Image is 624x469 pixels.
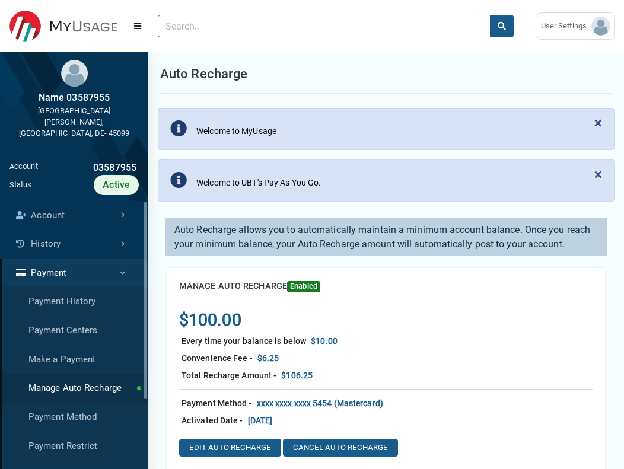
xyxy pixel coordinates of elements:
input: Search [158,15,491,37]
span: × [594,114,602,131]
div: xxxx xxxx xxxx 5454 (Mastercard) [254,395,386,412]
div: Active [94,175,139,195]
div: Account [9,161,38,175]
div: Total Recharge Amount - [179,367,279,384]
div: [GEOGRAPHIC_DATA][PERSON_NAME], [GEOGRAPHIC_DATA], DE- 45099 [9,105,139,139]
div: $100.00 [179,307,593,333]
div: $106.25 [279,367,315,384]
div: [DATE] [246,412,275,429]
div: Activated Date - [179,412,246,429]
p: Auto Recharge allows you to automatically maintain a minimum account balance. Once you reach your... [170,223,603,251]
span: Enabled [287,281,320,292]
button: CANCEL AUTO RECHARGE [283,439,398,457]
button: Menu [127,15,148,37]
div: Every time your balance is below [179,333,308,350]
div: $6.25 [255,350,282,367]
div: 03587955 [38,161,139,175]
div: Convenience Fee - [179,350,255,367]
div: $10.00 [308,333,340,350]
h1: Auto Recharge [160,64,247,84]
button: Close [582,109,614,137]
div: Name 03587955 [9,91,139,105]
button: Close [582,160,614,189]
button: EDIT AUTO RECHARGE [179,439,281,457]
span: User Settings [541,20,591,32]
img: ESITESTV3 Logo [9,11,117,42]
div: Welcome to UBT's Pay As You Go. [196,177,321,189]
div: Welcome to MyUsage [196,125,276,138]
div: Status [9,179,32,190]
h2: MANAGE AUTO RECHARGE [179,280,320,293]
button: search [490,15,514,37]
div: Payment Method - [179,395,254,412]
a: User Settings [537,12,615,40]
span: × [594,166,602,183]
